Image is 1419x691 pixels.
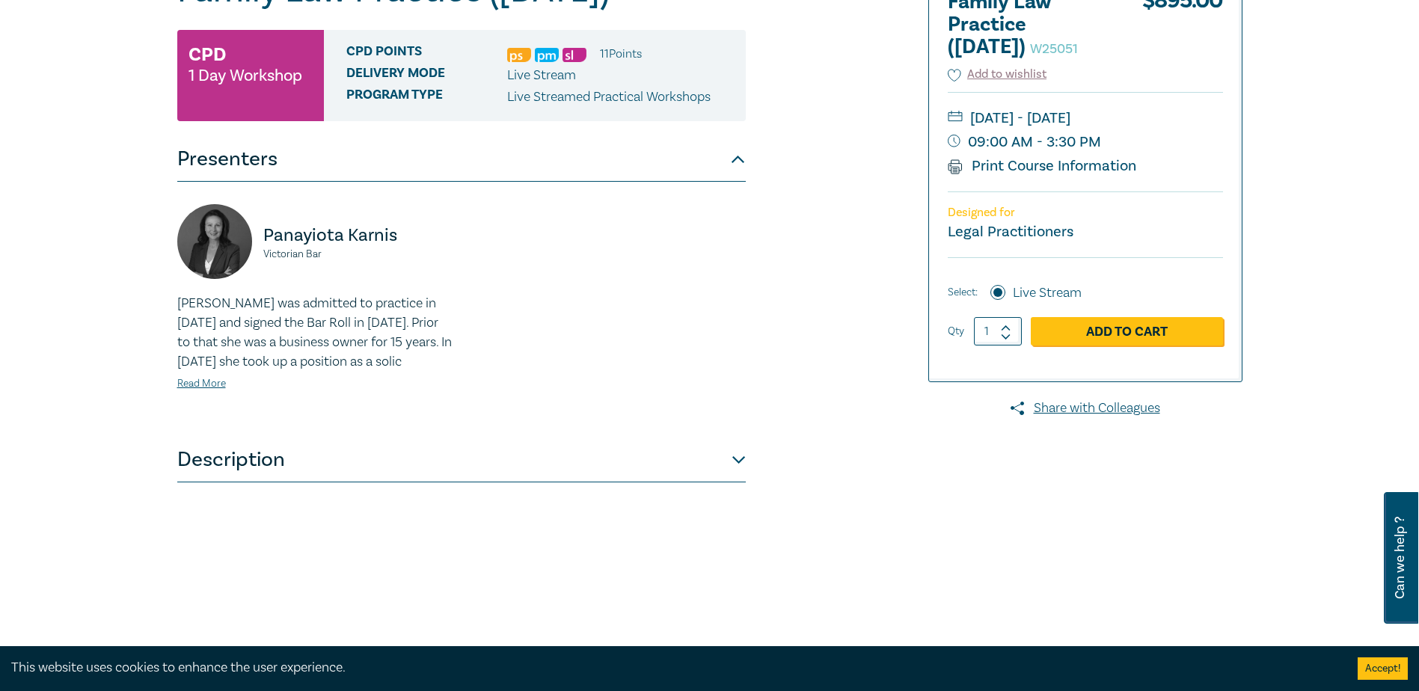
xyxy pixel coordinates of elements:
small: Legal Practitioners [948,222,1073,242]
p: Designed for [948,206,1223,220]
a: Read More [177,377,226,390]
small: Victorian Bar [263,249,453,259]
small: 1 Day Workshop [189,68,302,83]
small: [DATE] - [DATE] [948,106,1223,130]
a: Print Course Information [948,156,1137,176]
img: Practice Management & Business Skills [535,48,559,62]
img: Professional Skills [507,48,531,62]
label: Qty [948,323,964,340]
span: Can we help ? [1393,501,1407,615]
span: Delivery Mode [346,66,507,85]
p: Live Streamed Practical Workshops [507,87,711,107]
p: Panayiota Karnis [263,224,453,248]
a: Add to Cart [1031,317,1223,345]
span: CPD Points [346,44,507,64]
p: [PERSON_NAME] was admitted to practice in [DATE] and signed the Bar Roll in [DATE]. Prior to that... [177,294,453,372]
a: Share with Colleagues [928,399,1242,418]
span: Live Stream [507,67,576,84]
div: This website uses cookies to enhance the user experience. [11,658,1335,678]
button: Add to wishlist [948,66,1047,83]
button: Presenters [177,137,746,182]
h3: CPD [189,41,226,68]
span: Select: [948,284,978,301]
span: Program type [346,87,507,107]
small: 09:00 AM - 3:30 PM [948,130,1223,154]
label: Live Stream [1013,283,1082,303]
input: 1 [974,317,1022,345]
button: Accept cookies [1358,657,1408,680]
button: Description [177,437,746,482]
li: 11 Point s [600,44,642,64]
img: Substantive Law [563,48,586,62]
small: W25051 [1030,40,1078,58]
img: https://s3.ap-southeast-2.amazonaws.com/leo-cussen-store-production-content/Contacts/PANAYIOTA%20... [177,204,252,279]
